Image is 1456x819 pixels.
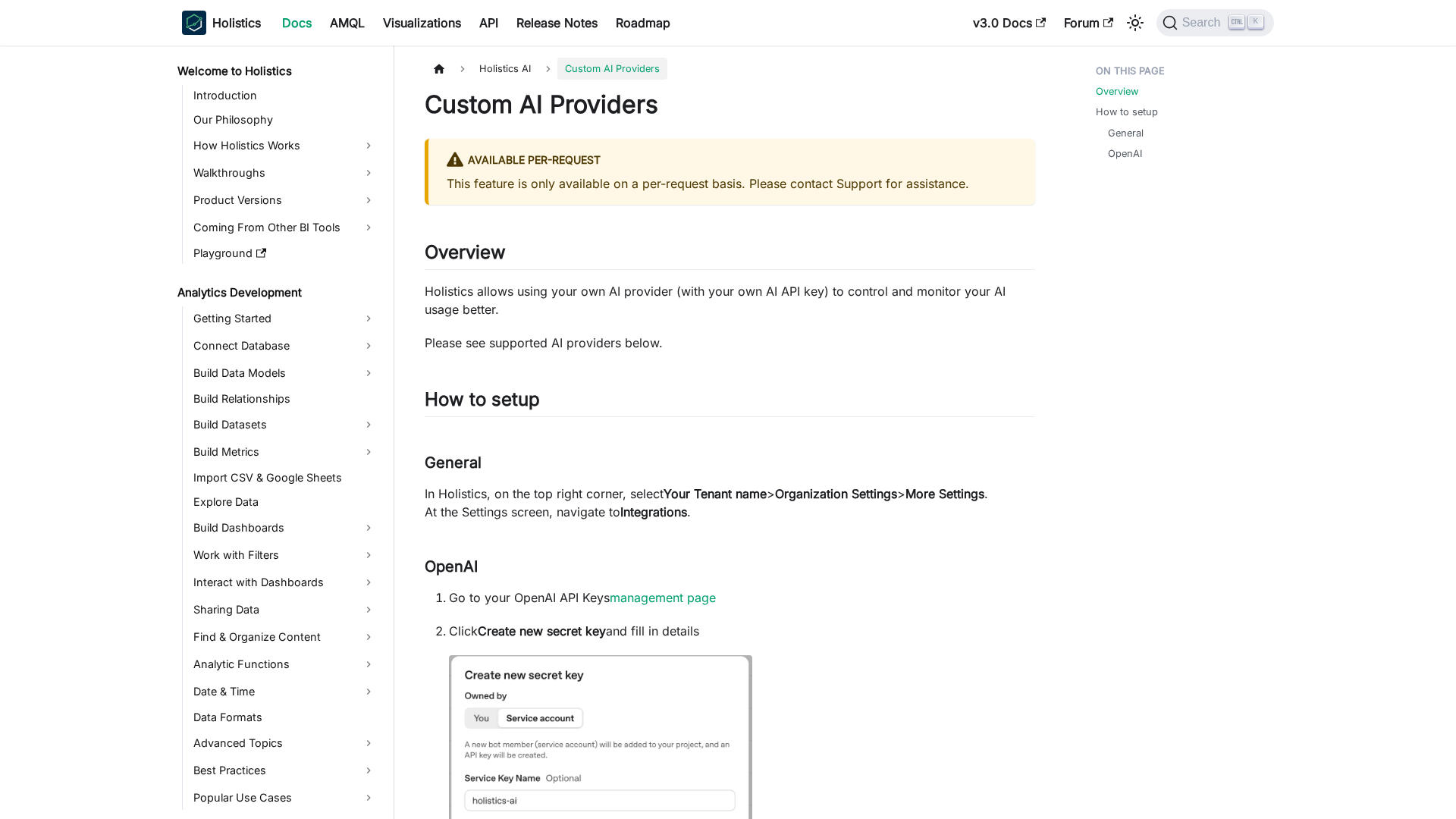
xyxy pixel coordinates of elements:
[425,58,453,80] a: Home page
[189,109,381,130] a: Our Philosophy
[610,590,716,605] a: management page
[447,151,1017,171] div: Available per-request
[905,486,984,501] strong: More Settings
[1123,11,1147,35] button: Switch between dark and light mode (currently light mode)
[173,282,381,303] a: Analytics Development
[189,85,381,106] a: Introduction
[664,486,767,501] strong: Your Tenant name
[1156,9,1274,36] button: Search (Ctrl+K)
[189,388,381,409] a: Build Relationships
[1108,146,1142,161] a: OpenAI
[189,758,381,783] a: Best Practices
[449,588,1035,607] p: Go to your OpenAI API Keys
[189,467,381,488] a: Import CSV & Google Sheets
[964,11,1055,35] a: v3.0 Docs
[425,557,1035,576] h3: OpenAI
[449,622,1035,640] p: Click and fill in details
[189,543,381,567] a: Work with Filters
[447,174,1017,193] p: This feature is only available on a per-request basis. Please contact Support for assistance.
[374,11,470,35] a: Visualizations
[557,58,667,80] span: Custom AI Providers
[472,58,538,80] span: Holistics AI
[1096,105,1158,119] a: How to setup
[1055,11,1122,35] a: Forum
[189,570,381,595] a: Interact with Dashboards
[189,786,381,810] a: Popular Use Cases
[189,215,381,240] a: Coming From Other BI Tools
[189,413,381,437] a: Build Datasets
[189,334,381,358] a: Connect Database
[1096,84,1138,99] a: Overview
[182,11,206,35] img: Holistics
[425,485,1035,521] p: In Holistics, on the top right corner, select > > . At the Settings screen, navigate to .
[273,11,321,35] a: Docs
[1178,16,1230,30] span: Search
[189,243,381,264] a: Playground
[189,679,381,704] a: Date & Time
[189,440,381,464] a: Build Metrics
[189,598,381,622] a: Sharing Data
[425,388,1035,417] h2: How to setup
[189,133,381,158] a: How Holistics Works
[425,282,1035,318] p: Holistics allows using your own AI provider (with your own AI API key) to control and monitor you...
[189,361,381,385] a: Build Data Models
[189,707,381,728] a: Data Formats
[1108,126,1144,140] a: General
[478,623,606,639] strong: Create new secret key
[470,11,507,35] a: API
[212,14,261,32] b: Holistics
[607,11,679,35] a: Roadmap
[425,334,1035,352] p: Please see supported AI providers below.
[173,61,381,82] a: Welcome to Holistics
[425,453,1035,472] h3: General
[507,11,607,35] a: Release Notes
[189,161,381,185] a: Walkthroughs
[189,491,381,513] a: Explore Data
[189,731,381,755] a: Advanced Topics
[1248,15,1263,29] kbd: K
[425,241,1035,270] h2: Overview
[189,625,381,649] a: Find & Organize Content
[189,652,381,676] a: Analytic Functions
[189,188,381,212] a: Product Versions
[775,486,897,501] strong: Organization Settings
[189,306,381,331] a: Getting Started
[321,11,374,35] a: AMQL
[620,504,687,519] strong: Integrations
[182,11,261,35] a: HolisticsHolistics
[189,516,381,540] a: Build Dashboards
[425,58,1035,80] nav: Breadcrumbs
[425,89,1035,120] h1: Custom AI Providers
[167,45,394,819] nav: Docs sidebar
